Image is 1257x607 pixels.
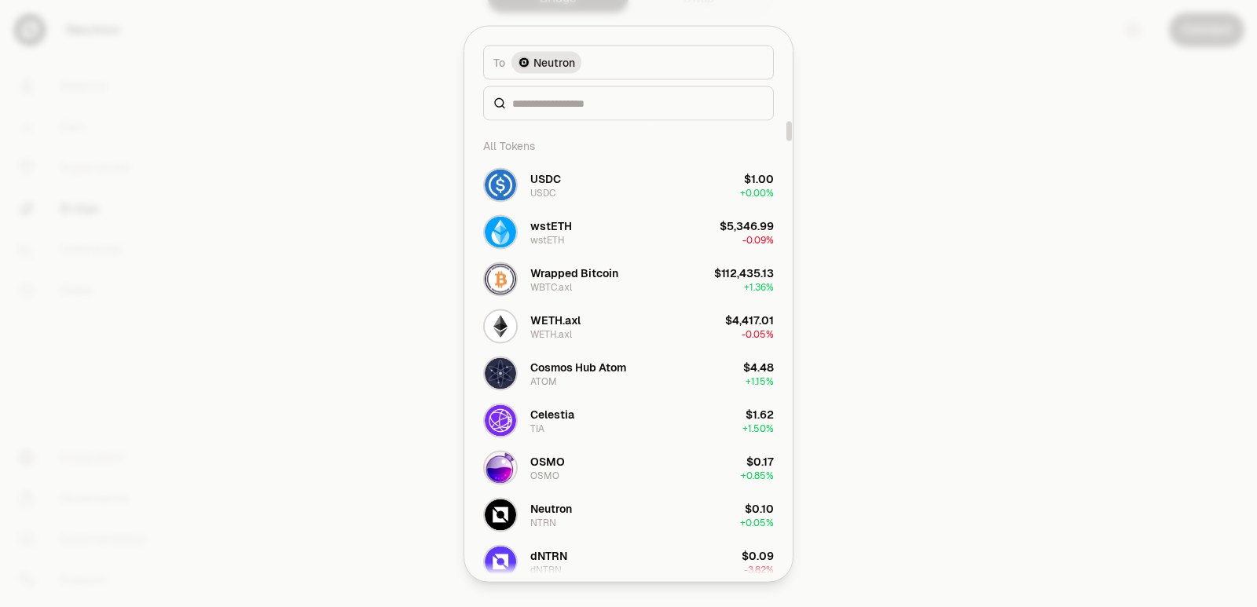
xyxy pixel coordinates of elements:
div: $4,417.01 [725,312,774,327]
button: WBTC.axl LogoWrapped BitcoinWBTC.axl$112,435.13+1.36% [474,255,783,302]
div: Celestia [530,406,574,422]
button: dNTRN LogodNTRNdNTRN$0.09-3.82% [474,538,783,585]
button: ToNeutron LogoNeutron [483,45,774,79]
div: OSMO [530,453,565,469]
div: $0.17 [746,453,774,469]
img: Neutron Logo [519,57,529,67]
div: Cosmos Hub Atom [530,359,626,375]
span: + 1.36% [744,280,774,293]
img: USDC Logo [485,169,516,200]
div: ATOM [530,375,557,387]
div: $0.10 [745,500,774,516]
div: $1.62 [746,406,774,422]
img: WBTC.axl Logo [485,263,516,294]
button: NTRN LogoNeutronNTRN$0.10+0.05% [474,491,783,538]
button: TIA LogoCelestiaTIA$1.62+1.50% [474,397,783,444]
img: wstETH Logo [485,216,516,247]
span: + 1.50% [742,422,774,434]
span: Neutron [533,54,575,70]
button: USDC LogoUSDCUSDC$1.00+0.00% [474,161,783,208]
div: WETH.axl [530,327,572,340]
img: NTRN Logo [485,499,516,530]
img: ATOM Logo [485,357,516,389]
div: Wrapped Bitcoin [530,265,618,280]
div: NTRN [530,516,556,528]
div: wstETH [530,233,565,246]
span: + 0.85% [741,469,774,481]
div: All Tokens [474,130,783,161]
div: $4.48 [743,359,774,375]
div: WETH.axl [530,312,581,327]
div: $5,346.99 [720,218,774,233]
div: $112,435.13 [714,265,774,280]
button: wstETH LogowstETHwstETH$5,346.99-0.09% [474,208,783,255]
span: To [493,54,505,70]
div: $1.00 [744,170,774,186]
img: dNTRN Logo [485,546,516,577]
div: dNTRN [530,547,567,563]
span: -0.09% [742,233,774,246]
div: OSMO [530,469,559,481]
img: OSMO Logo [485,452,516,483]
button: ATOM LogoCosmos Hub AtomATOM$4.48+1.15% [474,349,783,397]
div: USDC [530,170,561,186]
img: WETH.axl Logo [485,310,516,342]
div: wstETH [530,218,572,233]
div: WBTC.axl [530,280,572,293]
div: dNTRN [530,563,562,576]
span: + 0.00% [740,186,774,199]
button: WETH.axl LogoWETH.axlWETH.axl$4,417.01-0.05% [474,302,783,349]
span: -0.05% [742,327,774,340]
button: OSMO LogoOSMOOSMO$0.17+0.85% [474,444,783,491]
div: USDC [530,186,555,199]
img: TIA Logo [485,404,516,436]
span: + 0.05% [740,516,774,528]
div: $0.09 [742,547,774,563]
div: TIA [530,422,544,434]
div: Neutron [530,500,572,516]
span: -3.82% [744,563,774,576]
span: + 1.15% [746,375,774,387]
